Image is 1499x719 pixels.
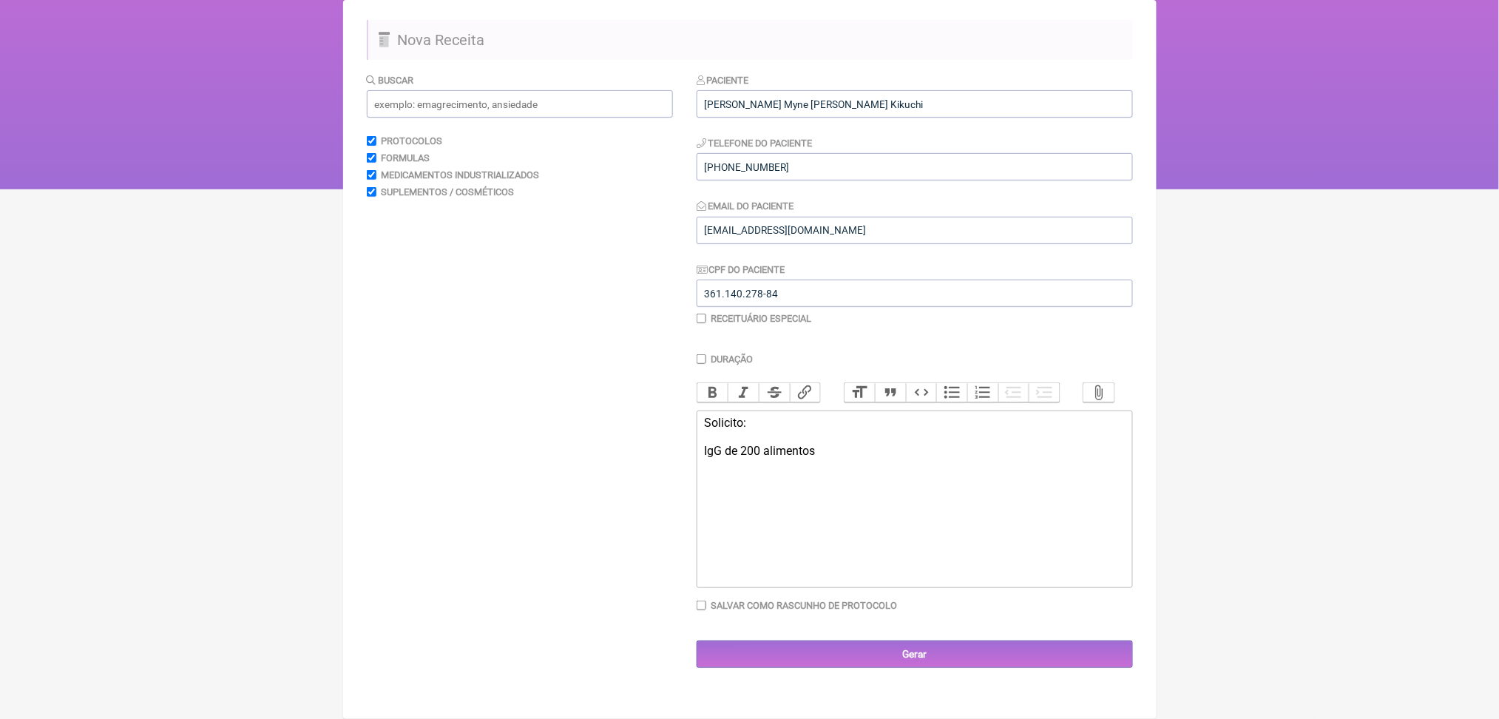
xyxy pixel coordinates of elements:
[697,383,728,402] button: Bold
[697,75,749,86] label: Paciente
[936,383,967,402] button: Bullets
[711,600,897,611] label: Salvar como rascunho de Protocolo
[998,383,1029,402] button: Decrease Level
[381,135,442,146] label: Protocolos
[697,138,813,149] label: Telefone do Paciente
[367,90,673,118] input: exemplo: emagrecimento, ansiedade
[1083,383,1114,402] button: Attach Files
[1029,383,1060,402] button: Increase Level
[845,383,876,402] button: Heading
[381,152,430,163] label: Formulas
[759,383,790,402] button: Strikethrough
[704,416,1124,458] div: Solicito: IgG de 200 alimentos
[381,169,539,180] label: Medicamentos Industrializados
[381,186,514,198] label: Suplementos / Cosméticos
[697,200,794,212] label: Email do Paciente
[711,354,753,365] label: Duração
[906,383,937,402] button: Code
[728,383,759,402] button: Italic
[367,20,1133,60] h2: Nova Receita
[875,383,906,402] button: Quote
[697,264,785,275] label: CPF do Paciente
[697,641,1133,668] input: Gerar
[367,75,414,86] label: Buscar
[711,313,811,324] label: Receituário Especial
[967,383,998,402] button: Numbers
[790,383,821,402] button: Link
